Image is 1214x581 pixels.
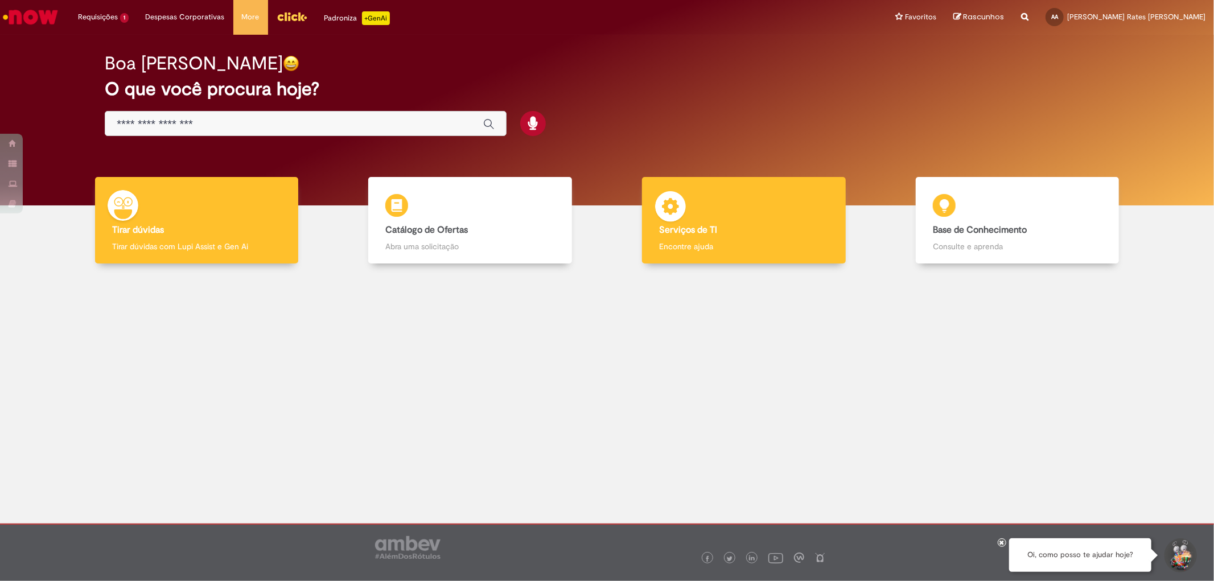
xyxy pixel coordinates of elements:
a: Tirar dúvidas Tirar dúvidas com Lupi Assist e Gen Ai [60,177,334,264]
b: Catálogo de Ofertas [385,224,468,236]
img: logo_footer_facebook.png [705,556,710,562]
span: AA [1051,13,1058,20]
img: logo_footer_ambev_rotulo_gray.png [375,536,441,559]
p: Abra uma solicitação [385,241,554,252]
img: logo_footer_workplace.png [794,553,804,563]
a: Serviços de TI Encontre ajuda [607,177,881,264]
img: logo_footer_linkedin.png [749,555,755,562]
button: Iniciar Conversa de Suporte [1163,538,1197,572]
p: Encontre ajuda [659,241,828,252]
b: Base de Conhecimento [933,224,1027,236]
b: Serviços de TI [659,224,717,236]
span: Requisições [78,11,118,23]
span: [PERSON_NAME] Rates [PERSON_NAME] [1067,12,1205,22]
img: ServiceNow [1,6,60,28]
p: Consulte e aprenda [933,241,1102,252]
div: Oi, como posso te ajudar hoje? [1009,538,1151,572]
img: logo_footer_youtube.png [768,550,783,565]
div: Padroniza [324,11,390,25]
span: Favoritos [905,11,936,23]
a: Catálogo de Ofertas Abra uma solicitação [334,177,607,264]
p: Tirar dúvidas com Lupi Assist e Gen Ai [112,241,281,252]
img: logo_footer_twitter.png [727,556,732,562]
h2: Boa [PERSON_NAME] [105,53,283,73]
img: logo_footer_naosei.png [815,553,825,563]
img: click_logo_yellow_360x200.png [277,8,307,25]
span: More [242,11,260,23]
b: Tirar dúvidas [112,224,164,236]
span: 1 [120,13,129,23]
a: Rascunhos [953,12,1004,23]
img: happy-face.png [283,55,299,72]
span: Rascunhos [963,11,1004,22]
a: Base de Conhecimento Consulte e aprenda [880,177,1154,264]
h2: O que você procura hoje? [105,79,1109,99]
p: +GenAi [362,11,390,25]
span: Despesas Corporativas [146,11,225,23]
